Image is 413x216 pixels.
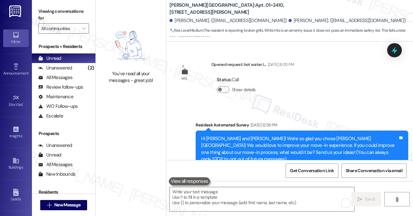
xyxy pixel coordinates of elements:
div: Residesk Automated Survey [196,122,408,131]
img: ResiDesk Logo [9,5,22,17]
label: Show details [232,86,256,93]
button: New Message [40,200,87,210]
img: empty-state [103,24,159,67]
div: [PERSON_NAME]. ([EMAIL_ADDRESS][DOMAIN_NAME]) [289,17,406,24]
div: Residents [32,189,95,196]
a: Buildings [3,155,29,172]
div: Unread [38,55,61,62]
input: All communities [41,23,79,34]
div: Opened request: hot water i... [211,61,294,70]
div: [DATE] 8:00 PM [266,61,294,68]
span: Send [365,196,375,203]
div: Unread [38,152,61,158]
div: New Inbounds [38,171,75,178]
div: Unanswered [38,65,72,71]
i:  [82,26,86,31]
b: Status [217,76,231,83]
button: Get Conversation Link [286,164,338,178]
div: You've read all your messages - great job! [103,70,159,84]
label: Viewing conversations for [38,6,89,23]
span: New Message [54,202,80,208]
div: All Messages [38,74,72,81]
b: [PERSON_NAME][GEOGRAPHIC_DATA]: Apt. 01~2410, [STREET_ADDRESS][PERSON_NAME] [169,2,297,16]
span: • [28,70,29,75]
div: Unanswered [38,142,72,149]
a: Inbox [3,29,29,47]
span: • [23,101,24,106]
div: WO Follow-ups [38,103,78,110]
div: : Call [217,75,258,85]
div: Prospects + Residents [32,43,95,50]
div: Hi [PERSON_NAME] and [PERSON_NAME]! We're so glad you chose [PERSON_NAME][GEOGRAPHIC_DATA]! We wo... [201,135,398,163]
strong: 🔧 Risk Level: Medium [169,28,203,33]
div: WO [181,75,187,82]
div: Maintenance [38,93,73,100]
span: Share Conversation via email [346,167,402,174]
div: All Messages [38,161,72,168]
div: Escalate [38,113,63,119]
div: [DATE] 12:36 PM [249,122,277,128]
div: Prospects [32,130,95,137]
span: : The resident is reporting broken grills. While this is an amenity issue, it does not pose an im... [169,27,413,41]
a: Insights • [3,124,29,141]
div: Review follow-ups [38,84,83,91]
button: Share Conversation via email [342,164,407,178]
a: Leads [3,187,29,204]
span: • [22,133,23,137]
button: Send [351,192,381,206]
i:  [47,203,52,208]
div: (2) [86,63,95,73]
a: Site Visit • [3,92,29,110]
textarea: To enrich screen reader interactions, please activate Accessibility in Grammarly extension settings [170,187,354,211]
div: [PERSON_NAME]. ([EMAIL_ADDRESS][DOMAIN_NAME]) [169,17,287,24]
i:  [357,197,362,202]
i:  [394,197,399,202]
span: Get Conversation Link [290,167,334,174]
